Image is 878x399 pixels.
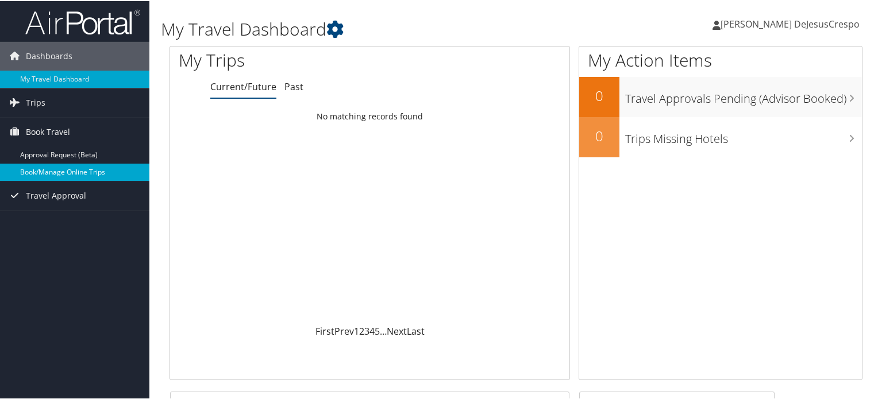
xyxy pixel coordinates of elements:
a: 0Travel Approvals Pending (Advisor Booked) [579,76,862,116]
span: Travel Approval [26,180,86,209]
a: Past [284,79,303,92]
a: 4 [369,324,375,336]
img: airportal-logo.png [25,7,140,34]
h2: 0 [579,85,619,104]
span: Book Travel [26,117,70,145]
a: 1 [354,324,359,336]
h3: Travel Approvals Pending (Advisor Booked) [625,84,862,106]
a: 3 [364,324,369,336]
h1: My Trips [179,47,395,71]
h1: My Travel Dashboard [161,16,634,40]
a: 2 [359,324,364,336]
span: Trips [26,87,45,116]
a: Current/Future [210,79,276,92]
span: Dashboards [26,41,72,69]
h2: 0 [579,125,619,145]
a: Prev [334,324,354,336]
a: [PERSON_NAME] DeJesusCrespo [713,6,871,40]
a: Next [387,324,407,336]
span: … [380,324,387,336]
span: [PERSON_NAME] DeJesusCrespo [721,17,860,29]
a: 0Trips Missing Hotels [579,116,862,156]
td: No matching records found [170,105,569,126]
a: First [315,324,334,336]
a: 5 [375,324,380,336]
h3: Trips Missing Hotels [625,124,862,146]
h1: My Action Items [579,47,862,71]
a: Last [407,324,425,336]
